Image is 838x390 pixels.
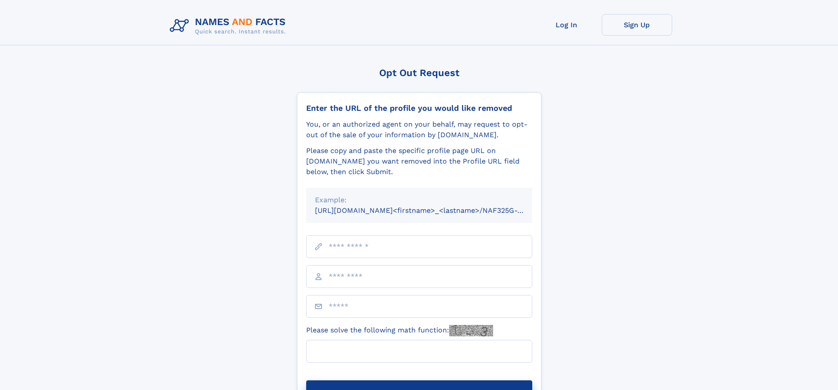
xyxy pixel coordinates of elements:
[297,67,542,78] div: Opt Out Request
[166,14,293,38] img: Logo Names and Facts
[315,195,523,205] div: Example:
[306,119,532,140] div: You, or an authorized agent on your behalf, may request to opt-out of the sale of your informatio...
[531,14,602,36] a: Log In
[306,146,532,177] div: Please copy and paste the specific profile page URL on [DOMAIN_NAME] you want removed into the Pr...
[306,103,532,113] div: Enter the URL of the profile you would like removed
[315,206,549,215] small: [URL][DOMAIN_NAME]<firstname>_<lastname>/NAF325G-xxxxxxxx
[306,325,493,336] label: Please solve the following math function:
[602,14,672,36] a: Sign Up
